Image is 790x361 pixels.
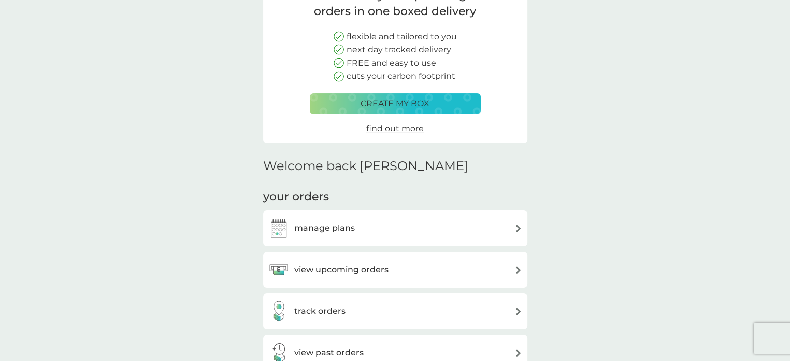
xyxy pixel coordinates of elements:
[514,266,522,274] img: arrow right
[310,93,481,114] button: create my box
[294,221,355,235] h3: manage plans
[514,308,522,315] img: arrow right
[294,346,364,359] h3: view past orders
[347,57,436,70] p: FREE and easy to use
[263,159,468,174] h2: Welcome back [PERSON_NAME]
[347,43,451,57] p: next day tracked delivery
[294,263,389,276] h3: view upcoming orders
[294,304,346,318] h3: track orders
[361,97,429,110] p: create my box
[366,123,424,133] span: find out more
[347,30,457,44] p: flexible and tailored to you
[366,122,424,135] a: find out more
[347,70,455,83] p: cuts your carbon footprint
[514,349,522,357] img: arrow right
[514,225,522,232] img: arrow right
[263,189,329,205] h3: your orders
